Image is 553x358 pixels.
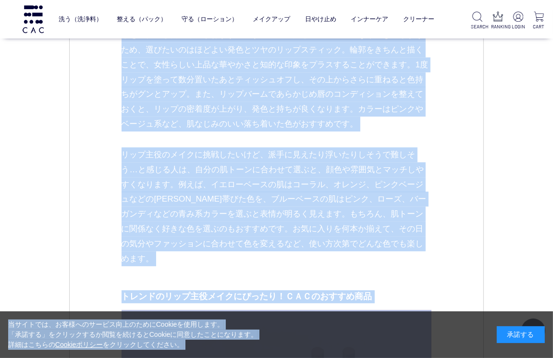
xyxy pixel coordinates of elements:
p: LOGIN [512,23,525,30]
a: 洗う（洗浄料） [59,8,102,30]
a: Cookieポリシー [55,341,103,348]
p: CART [532,23,545,30]
p: トレンドのリップ主役メイクにぴったり！ＣＡＣのおすすめ商品 [122,290,432,303]
a: クリーナー [403,8,434,30]
div: 当サイトでは、お客様へのサービス向上のためにCookieを使用します。 「承諾する」をクリックするか閲覧を続けるとCookieに同意したことになります。 詳細はこちらの をクリックしてください。 [8,320,258,350]
a: 守る（ローション） [182,8,238,30]
p: SEARCH [471,23,484,30]
img: logo [21,5,45,33]
a: RANKING [492,12,504,30]
a: CART [532,12,545,30]
a: 整える（パック） [117,8,167,30]
div: 承諾する [497,326,545,343]
a: LOGIN [512,12,525,30]
a: 日やけ止め [305,8,336,30]
p: やりすぎ感なくナチュラルに、でも華やかさを出すには、[PERSON_NAME]の口もとを主役にしたメイクがおすすめです。グロスだとカジュアルになり過ぎてしまうため、選びたいのはほどよい発色とツヤ... [122,13,432,147]
a: SEARCH [471,12,484,30]
p: RANKING [492,23,504,30]
p: リップ主役のメイクに挑戦したいけど、派手に見えたり浮いたりしそうで難しそう…と感じる人は、自分の肌トーンに合わせて選ぶと、顔色や雰囲気とマッチしやすくなります。例えば、イエローベースの肌はコーラ... [122,147,432,282]
a: インナーケア [351,8,389,30]
a: メイクアップ [253,8,290,30]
